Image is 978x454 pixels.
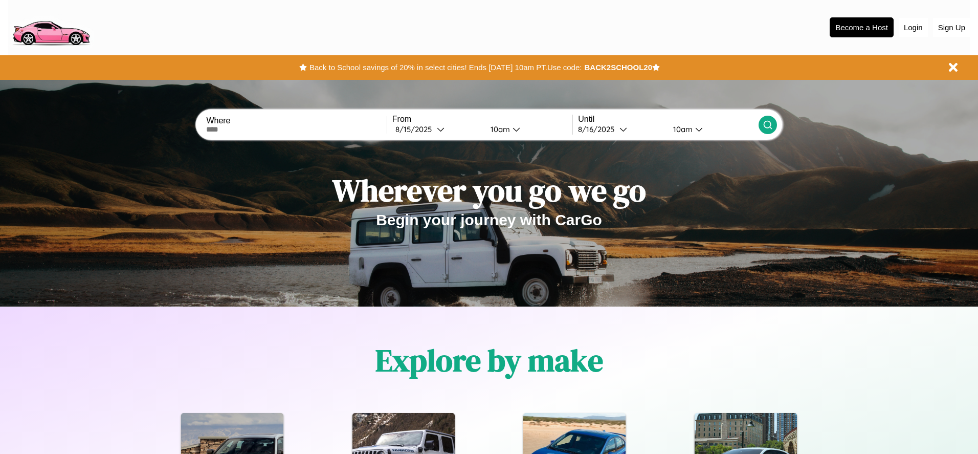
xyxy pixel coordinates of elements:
button: Sign Up [933,18,970,37]
label: From [392,115,572,124]
button: Login [899,18,928,37]
div: 10am [485,124,513,134]
button: 10am [482,124,572,135]
button: Back to School savings of 20% in select cities! Ends [DATE] 10am PT.Use code: [307,60,584,75]
div: 8 / 16 / 2025 [578,124,619,134]
b: BACK2SCHOOL20 [584,63,652,72]
button: 10am [665,124,758,135]
h1: Explore by make [375,339,603,381]
button: 8/15/2025 [392,124,482,135]
button: Become a Host [830,17,894,37]
div: 8 / 15 / 2025 [395,124,437,134]
label: Where [206,116,386,125]
label: Until [578,115,758,124]
div: 10am [668,124,695,134]
img: logo [8,5,94,48]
